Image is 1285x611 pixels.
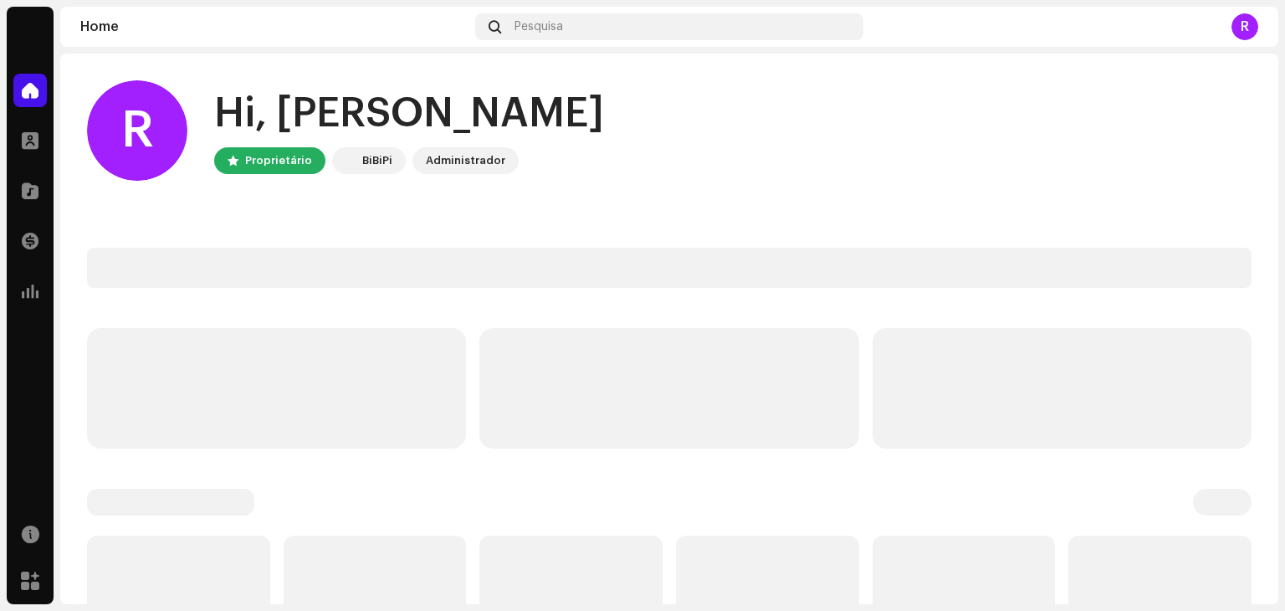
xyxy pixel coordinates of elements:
[362,151,392,171] div: BiBiPi
[87,80,187,181] div: R
[1231,13,1258,40] div: R
[245,151,312,171] div: Proprietário
[335,151,356,171] img: 8570ccf7-64aa-46bf-9f70-61ee3b8451d8
[426,151,505,171] div: Administrador
[515,20,563,33] span: Pesquisa
[80,20,468,33] div: Home
[214,87,604,141] div: Hi, [PERSON_NAME]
